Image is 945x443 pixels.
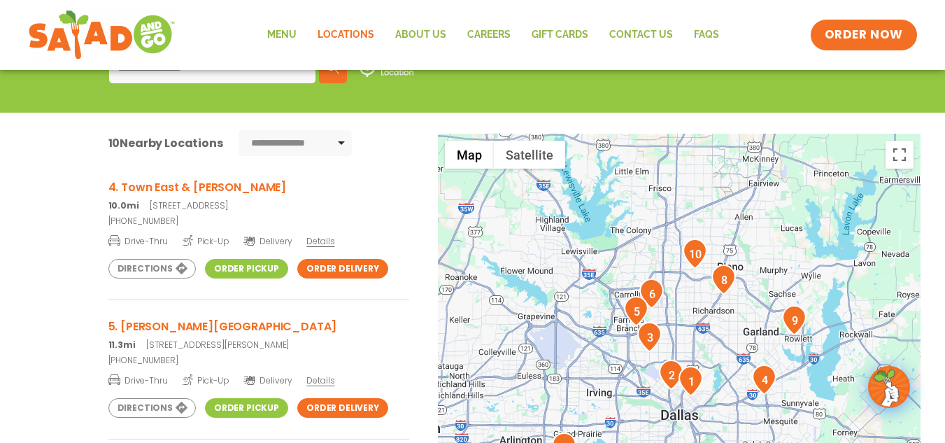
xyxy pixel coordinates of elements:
button: Show satellite imagery [494,141,565,169]
div: 4 [752,365,776,395]
a: FAQs [683,19,730,51]
span: Pick-Up [183,234,229,248]
div: Nearby Locations [108,134,223,152]
div: 1 [678,366,703,396]
span: Drive-Thru [108,234,168,248]
div: 10 [683,239,707,269]
span: Drive-Thru [108,373,168,387]
a: Careers [457,19,521,51]
a: ORDER NOW [811,20,917,50]
span: 10 [108,135,120,151]
a: Order Pickup [205,398,288,418]
div: 3 [637,322,662,352]
span: ORDER NOW [825,27,903,43]
span: Delivery [243,235,292,248]
p: [STREET_ADDRESS] [108,199,409,212]
a: Drive-Thru Pick-Up Delivery Details [108,230,409,248]
div: 9 [782,305,807,335]
span: Details [306,235,334,247]
span: Details [306,374,334,386]
button: Show street map [445,141,494,169]
div: 5 [624,296,648,326]
h3: 4. Town East & [PERSON_NAME] [108,178,409,196]
a: Menu [257,19,307,51]
a: [PHONE_NUMBER] [108,215,409,227]
button: Toggle fullscreen view [886,141,914,169]
div: 8 [711,265,736,295]
a: 4. Town East & [PERSON_NAME] 10.0mi[STREET_ADDRESS] [108,178,409,212]
a: Order Delivery [297,259,388,279]
nav: Menu [257,19,730,51]
a: Drive-Thru Pick-Up Delivery Details [108,370,409,387]
img: wpChatIcon [869,367,909,407]
span: Pick-Up [183,373,229,387]
img: new-SAG-logo-768×292 [28,7,176,63]
a: GIFT CARDS [521,19,599,51]
a: Directions [108,259,196,279]
a: Order Pickup [205,259,288,279]
h3: 5. [PERSON_NAME][GEOGRAPHIC_DATA] [108,318,409,335]
div: 2 [659,360,683,390]
span: Delivery [243,374,292,387]
a: Locations [307,19,385,51]
a: Contact Us [599,19,683,51]
a: Directions [108,398,196,418]
div: 6 [639,279,664,309]
strong: 11.3mi [108,339,136,351]
strong: 10.0mi [108,199,139,211]
p: [STREET_ADDRESS][PERSON_NAME] [108,339,409,351]
a: 5. [PERSON_NAME][GEOGRAPHIC_DATA] 11.3mi[STREET_ADDRESS][PERSON_NAME] [108,318,409,351]
a: [PHONE_NUMBER] [108,354,409,367]
a: Order Delivery [297,398,388,418]
a: About Us [385,19,457,51]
